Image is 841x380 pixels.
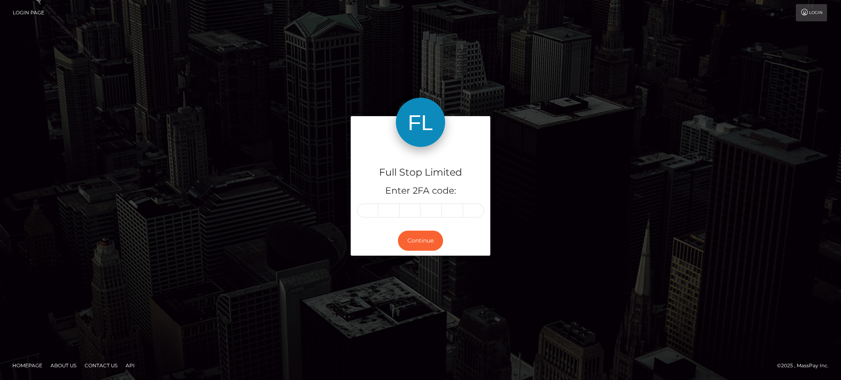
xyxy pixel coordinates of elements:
h4: Full Stop Limited [357,165,484,180]
a: Login Page [13,4,44,21]
a: API [122,359,138,372]
img: Full Stop Limited [396,98,445,147]
a: Homepage [9,359,46,372]
a: Login [796,4,827,21]
h5: Enter 2FA code: [357,185,484,197]
button: Continue [398,231,443,251]
div: © 2025 , MassPay Inc. [777,361,835,370]
a: About Us [47,359,80,372]
a: Contact Us [81,359,121,372]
